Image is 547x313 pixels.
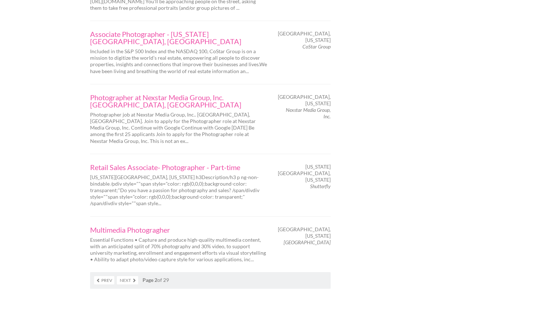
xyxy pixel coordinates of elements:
[90,237,267,263] p: Essential Functions • Capture and produce high-quality multimedia content, with an anticipated sp...
[143,277,157,283] strong: Page 2
[90,272,331,289] nav: of 29
[90,48,267,75] p: Included in the S&P 500 Index and the NASDAQ 100, CoStar Group is on a mission to digitize the wo...
[278,30,331,43] span: [GEOGRAPHIC_DATA], [US_STATE]
[90,94,267,108] a: Photographer at Nexstar Media Group, Inc. [GEOGRAPHIC_DATA], [GEOGRAPHIC_DATA]
[90,111,267,144] p: Photographer job at Nexstar Media Group, Inc.. [GEOGRAPHIC_DATA], [GEOGRAPHIC_DATA]. Join to appl...
[90,30,267,45] a: Associate Photographer - [US_STATE][GEOGRAPHIC_DATA], [GEOGRAPHIC_DATA]
[278,94,331,107] span: [GEOGRAPHIC_DATA], [US_STATE]
[90,174,267,207] p: [US_STATE][GEOGRAPHIC_DATA], [US_STATE] h3Description/h3 p ng-non-bindable /pdiv style=""span sty...
[284,239,331,245] em: [GEOGRAPHIC_DATA]
[117,276,138,284] a: Next
[90,226,267,233] a: Multimedia Photogragher
[94,276,114,284] a: Prev
[278,164,331,183] span: [US_STATE][GEOGRAPHIC_DATA], [US_STATE]
[310,183,331,189] em: Shutterfly
[302,43,331,50] em: CoStar Group
[90,164,267,171] a: Retail Sales Associate- Photographer - Part-time
[278,226,331,239] span: [GEOGRAPHIC_DATA], [US_STATE]
[286,107,331,119] em: Nexstar Media Group, Inc.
